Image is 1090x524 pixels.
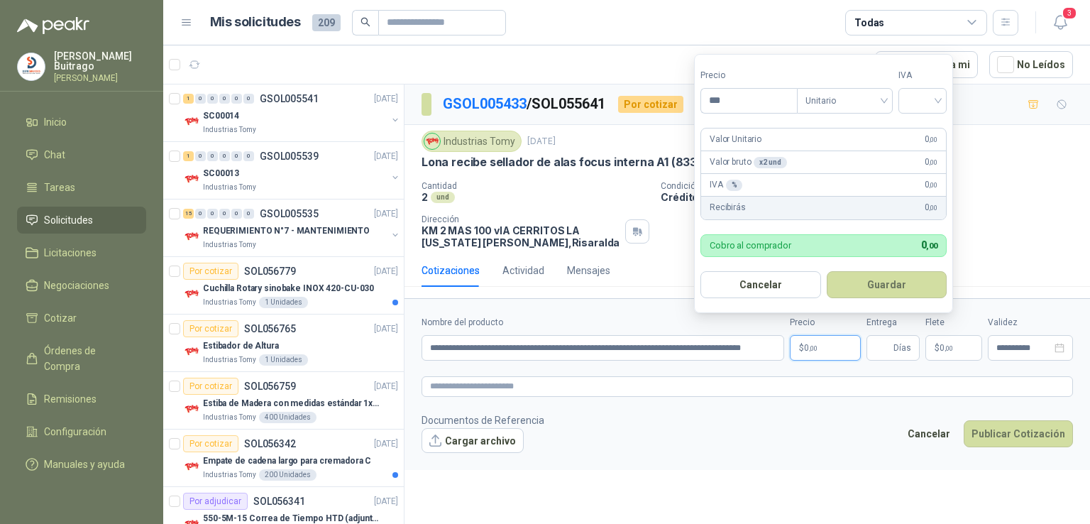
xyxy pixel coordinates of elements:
a: Tareas [17,174,146,201]
img: Logo peakr [17,17,89,34]
span: ,00 [929,136,937,143]
div: 200 Unidades [259,469,316,481]
p: Industrias Tomy [203,182,256,193]
p: [PERSON_NAME] [54,74,146,82]
a: Por cotizarSOL056759[DATE] Company LogoEstiba de Madera con medidas estándar 1x120x15 de altoIndu... [163,372,404,430]
p: [DATE] [374,265,398,278]
a: GSOL005433 [443,95,527,112]
div: 0 [207,94,218,104]
p: GSOL005535 [260,209,319,219]
a: Licitaciones [17,239,146,266]
button: 3 [1047,10,1073,36]
button: Guardar [827,271,947,298]
span: ,00 [945,344,953,352]
div: 15 [183,209,194,219]
p: Cobro al comprador [710,241,791,250]
div: 1 Unidades [259,354,308,366]
div: 0 [207,151,218,161]
p: [DATE] [527,135,556,148]
img: Company Logo [183,170,200,187]
label: Nombre del producto [422,316,784,329]
label: Validez [988,316,1073,329]
div: 0 [195,151,206,161]
p: Industrias Tomy [203,354,256,366]
p: [DATE] [374,437,398,451]
p: Dirección [422,214,620,224]
div: 1 Unidades [259,297,308,308]
p: Documentos de Referencia [422,413,544,428]
a: Negociaciones [17,272,146,299]
span: 0 [925,201,937,214]
p: [DATE] [374,92,398,106]
div: Por cotizar [183,263,238,280]
div: Por cotizar [183,378,238,395]
img: Company Logo [183,458,200,475]
p: Condición de pago [661,181,1084,191]
a: Por cotizarSOL056765[DATE] Company LogoEstibador de AlturaIndustrias Tomy1 Unidades [163,315,404,372]
div: 0 [207,209,218,219]
div: und [431,192,455,203]
p: [DATE] [374,322,398,336]
div: Por cotizar [183,320,238,337]
h1: Mis solicitudes [210,12,301,33]
a: Manuales y ayuda [17,451,146,478]
div: 0 [195,94,206,104]
span: 209 [312,14,341,31]
span: Tareas [44,180,75,195]
span: $ [935,344,940,352]
p: Industrias Tomy [203,124,256,136]
p: Valor Unitario [710,133,761,146]
p: $0,00 [790,335,861,361]
button: No Leídos [989,51,1073,78]
div: Actividad [502,263,544,278]
a: Órdenes de Compra [17,337,146,380]
img: Company Logo [183,343,200,360]
p: Empate de cadena largo para cremadora C [203,454,371,468]
a: Remisiones [17,386,146,413]
div: Por cotizar [618,96,683,113]
p: [DATE] [374,207,398,221]
a: Inicio [17,109,146,136]
p: IVA [710,178,742,192]
div: 0 [243,209,254,219]
div: x 2 und [754,157,786,168]
p: GSOL005539 [260,151,319,161]
span: search [360,17,370,27]
a: Chat [17,141,146,168]
label: Precio [700,69,797,82]
a: Por cotizarSOL056779[DATE] Company LogoCuchilla Rotary sinobake INOX 420-CU-030Industrias Tomy1 U... [163,257,404,315]
p: SOL056341 [253,496,305,506]
div: Por adjudicar [183,493,248,510]
span: ,00 [809,344,817,352]
button: Cancelar [700,271,821,298]
p: [DATE] [374,495,398,508]
p: Lona recibe sellador de alas focus interna A1 (8330mm Largo * 322mm Ancho) L1 [422,155,866,170]
a: Solicitudes [17,207,146,234]
span: 3 [1062,6,1077,20]
span: Configuración [44,424,106,440]
div: 0 [231,94,242,104]
p: GSOL005541 [260,94,319,104]
label: Entrega [866,316,920,329]
p: Crédito 30 días [661,191,1084,203]
span: 0 [925,178,937,192]
span: 0 [925,155,937,169]
p: Estibador de Altura [203,339,279,353]
a: 1 0 0 0 0 0 GSOL005539[DATE] Company LogoSC00013Industrias Tomy [183,148,401,193]
p: SC00013 [203,167,239,180]
span: Cotizar [44,310,77,326]
a: Cotizar [17,305,146,332]
div: 0 [243,94,254,104]
p: SOL056765 [244,324,296,334]
p: SOL056779 [244,266,296,276]
img: Company Logo [183,228,200,245]
div: Todas [854,15,884,31]
p: Cantidad [422,181,649,191]
p: 2 [422,191,428,203]
span: Licitaciones [44,245,97,261]
span: 0 [925,133,937,146]
p: Cuchilla Rotary sinobake INOX 420-CU-030 [203,282,374,295]
div: 0 [195,209,206,219]
span: 0 [804,344,817,352]
span: 0 [921,239,937,251]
